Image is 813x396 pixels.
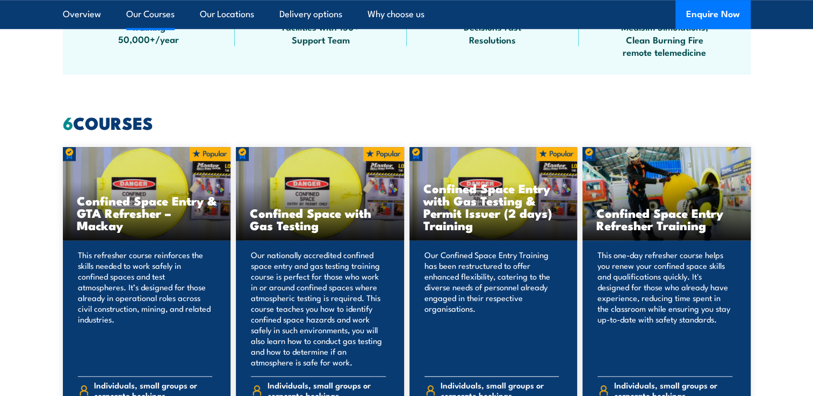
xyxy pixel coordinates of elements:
[616,8,713,58] span: Technology, VR, Medisim Simulations, Clean Burning Fire remote telemedicine
[423,182,564,231] h3: Confined Space Entry with Gas Testing & Permit Issuer (2 days) Training
[100,8,197,46] span: Australia Wide Training 50,000+/year
[596,207,737,231] h3: Confined Space Entry Refresher Training
[425,250,559,368] p: Our Confined Space Entry Training has been restructured to offer enhanced flexibility, catering t...
[78,250,213,368] p: This refresher course reinforces the skills needed to work safely in confined spaces and test atm...
[598,250,732,368] p: This one-day refresher course helps you renew your confined space skills and qualifications quick...
[63,115,751,130] h2: COURSES
[251,250,386,368] p: Our nationally accredited confined space entry and gas testing training course is perfect for tho...
[272,8,369,46] span: Specialist Training Facilities with 150+ Support Team
[444,8,541,46] span: Fast Response Fast Decisions Fast Resolutions
[63,109,73,136] strong: 6
[77,194,217,231] h3: Confined Space Entry & GTA Refresher – Mackay
[250,207,390,231] h3: Confined Space with Gas Testing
